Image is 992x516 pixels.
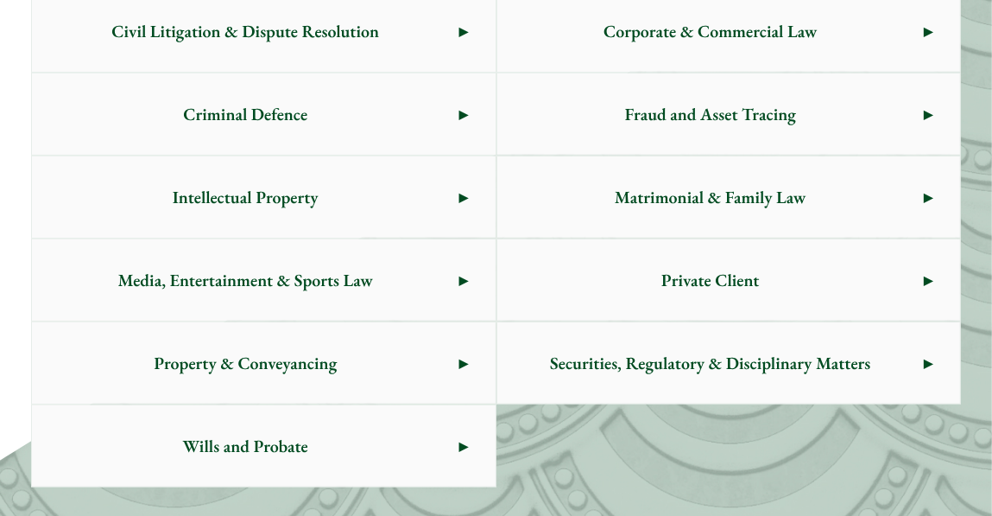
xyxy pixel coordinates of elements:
[32,239,496,321] a: Media, Entertainment & Sports Law
[497,322,961,404] a: Securities, Regulatory & Disciplinary Matters
[497,239,924,321] span: Private Client
[497,73,961,155] a: Fraud and Asset Tracing
[32,322,496,404] a: Property & Conveyancing
[32,73,458,155] span: Criminal Defence
[32,156,458,238] span: Intellectual Property
[497,156,924,238] span: Matrimonial & Family Law
[32,322,458,404] span: Property & Conveyancing
[32,239,458,321] span: Media, Entertainment & Sports Law
[497,73,924,155] span: Fraud and Asset Tracing
[497,322,924,404] span: Securities, Regulatory & Disciplinary Matters
[497,239,961,321] a: Private Client
[32,156,496,238] a: Intellectual Property
[497,156,961,238] a: Matrimonial & Family Law
[32,405,458,487] span: Wills and Probate
[32,73,496,155] a: Criminal Defence
[32,405,496,487] a: Wills and Probate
